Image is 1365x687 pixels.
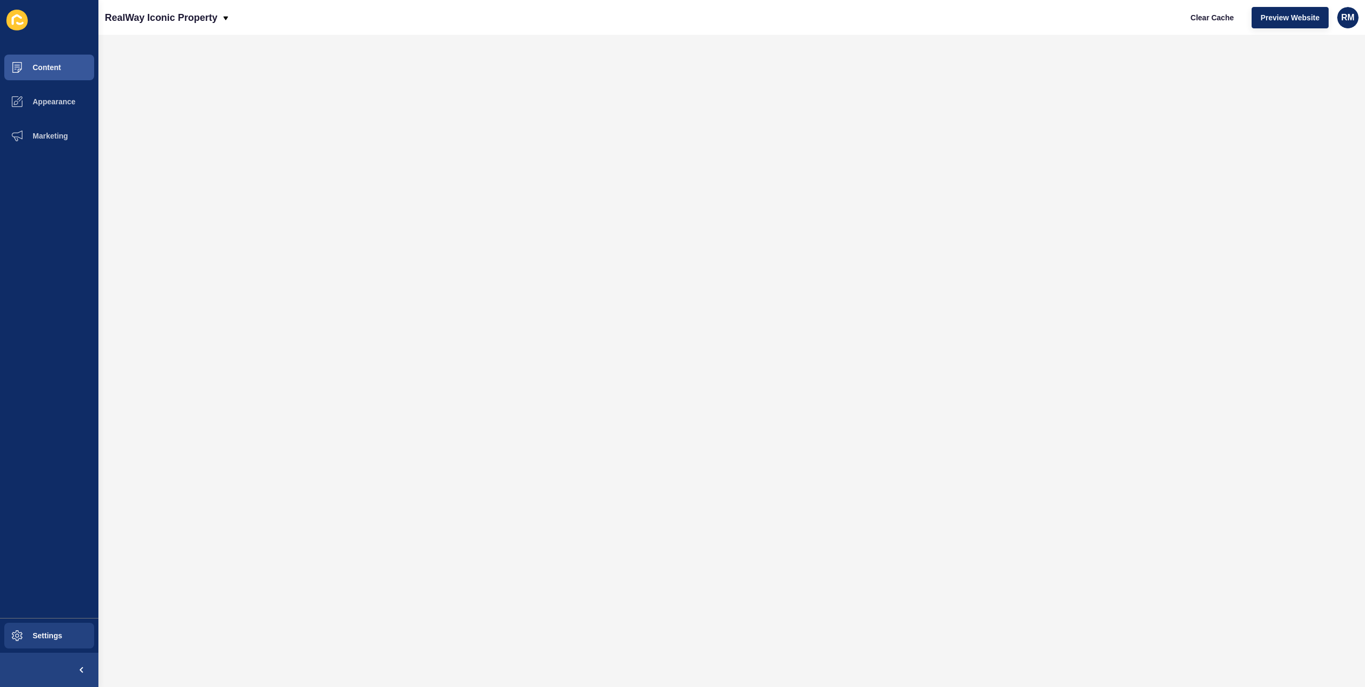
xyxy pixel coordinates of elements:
span: Preview Website [1261,12,1320,23]
span: Clear Cache [1191,12,1234,23]
button: Preview Website [1252,7,1329,28]
p: RealWay Iconic Property [105,4,217,31]
button: Clear Cache [1182,7,1243,28]
span: RM [1341,12,1355,23]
